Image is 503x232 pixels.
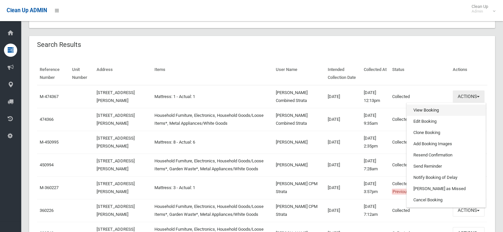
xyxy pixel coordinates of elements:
[29,38,89,51] header: Search Results
[273,153,325,176] td: [PERSON_NAME]
[361,85,389,108] td: [DATE] 12:13pm
[407,183,485,194] a: [PERSON_NAME] as Missed
[450,62,487,85] th: Actions
[453,90,484,103] button: Actions
[407,149,485,161] a: Resend Confirmation
[7,7,47,14] span: Clean Up ADMIN
[97,204,135,217] a: [STREET_ADDRESS][PERSON_NAME]
[325,85,361,108] td: [DATE]
[273,199,325,222] td: [PERSON_NAME] CPM Strata
[40,162,54,167] a: 450994
[407,116,485,127] a: Edit Booking
[389,108,450,131] td: Collected
[468,4,495,14] span: Clean Up
[152,131,273,153] td: Mattress: 8 - Actual: 6
[392,189,427,194] span: Previously Missed
[389,153,450,176] td: Collected
[325,62,361,85] th: Intended Collection Date
[389,62,450,85] th: Status
[40,140,59,145] a: M-450995
[273,85,325,108] td: [PERSON_NAME] Combined Strata
[40,208,54,213] a: 360226
[94,62,152,85] th: Address
[69,62,94,85] th: Unit Number
[97,90,135,103] a: [STREET_ADDRESS][PERSON_NAME]
[389,199,450,222] td: Collected
[152,62,273,85] th: Items
[152,199,273,222] td: Household Furniture, Electronics, Household Goods/Loose Items*, Garden Waste*, Metal Appliances/W...
[407,161,485,172] a: Send Reminder
[40,117,54,122] a: 474366
[407,172,485,183] a: Notify Booking of Delay
[472,9,488,14] small: Admin
[152,153,273,176] td: Household Furniture, Electronics, Household Goods/Loose Items*, Garden Waste*, Metal Appliances/W...
[97,136,135,149] a: [STREET_ADDRESS][PERSON_NAME]
[152,85,273,108] td: Mattress: 1 - Actual: 1
[407,138,485,149] a: Add Booking Images
[407,194,485,206] a: Cancel Booking
[389,131,450,153] td: Collected
[97,113,135,126] a: [STREET_ADDRESS][PERSON_NAME]
[40,185,59,190] a: M-360227
[453,204,484,216] button: Actions
[40,94,59,99] a: M-474367
[325,131,361,153] td: [DATE]
[389,85,450,108] td: Collected
[273,108,325,131] td: [PERSON_NAME] Combined Strata
[273,62,325,85] th: User Name
[389,176,450,199] td: Collected
[361,131,389,153] td: [DATE] 2:35pm
[325,153,361,176] td: [DATE]
[361,199,389,222] td: [DATE] 7:12am
[273,176,325,199] td: [PERSON_NAME] CPM Strata
[361,176,389,199] td: [DATE] 3:57pm
[325,108,361,131] td: [DATE]
[407,127,485,138] a: Clone Booking
[325,176,361,199] td: [DATE]
[97,158,135,171] a: [STREET_ADDRESS][PERSON_NAME]
[361,108,389,131] td: [DATE] 9:35am
[97,181,135,194] a: [STREET_ADDRESS][PERSON_NAME]
[37,62,69,85] th: Reference Number
[152,108,273,131] td: Household Furniture, Electronics, Household Goods/Loose Items*, Metal Appliances/White Goods
[361,153,389,176] td: [DATE] 7:28am
[407,105,485,116] a: View Booking
[361,62,389,85] th: Collected At
[152,176,273,199] td: Mattress: 3 - Actual: 1
[325,199,361,222] td: [DATE]
[273,131,325,153] td: [PERSON_NAME]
